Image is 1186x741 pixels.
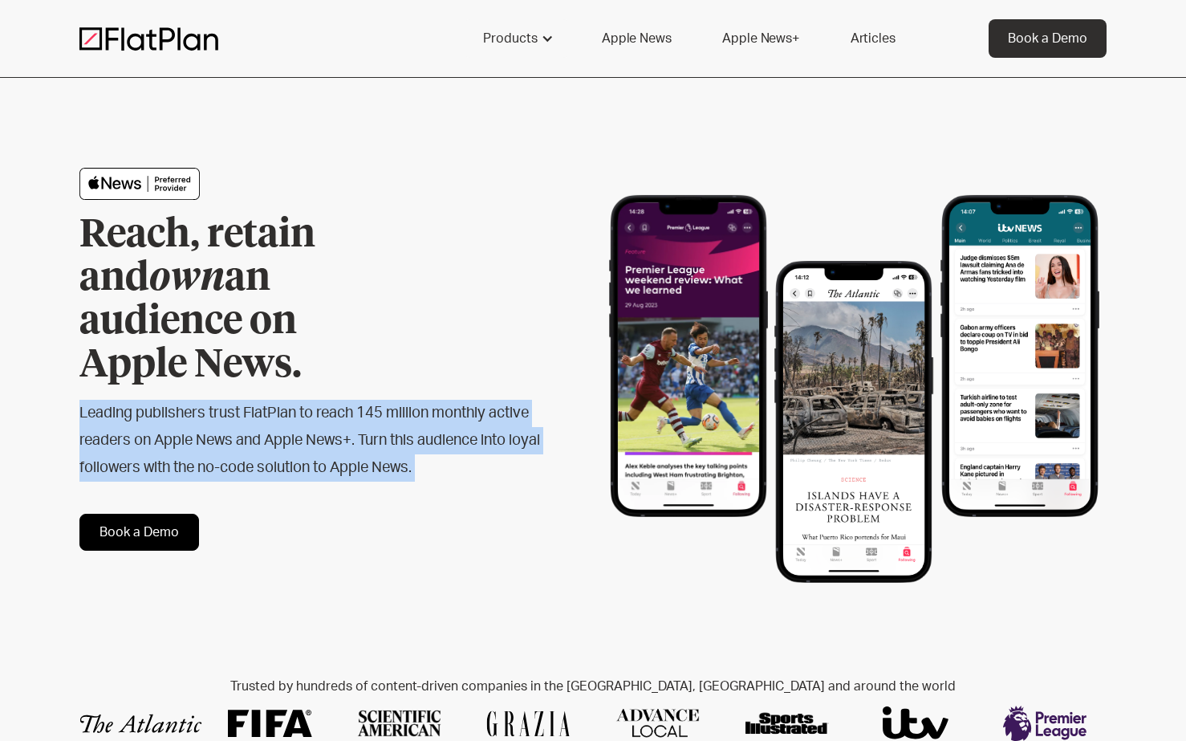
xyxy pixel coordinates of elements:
a: Apple News+ [703,19,818,58]
em: own [149,259,225,298]
a: Articles [831,19,915,58]
div: Products [464,19,570,58]
div: Book a Demo [1008,29,1087,48]
a: Book a Demo [989,19,1107,58]
div: Products [483,29,538,48]
a: Book a Demo [79,514,199,551]
a: Apple News [583,19,690,58]
h2: Leading publishers trust FlatPlan to reach 145 million monthly active readers on Apple News and A... [79,400,542,482]
h2: Trusted by hundreds of content-driven companies in the [GEOGRAPHIC_DATA], [GEOGRAPHIC_DATA] and a... [79,679,1107,694]
h1: Reach, retain and an audience on Apple News. [79,214,408,387]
